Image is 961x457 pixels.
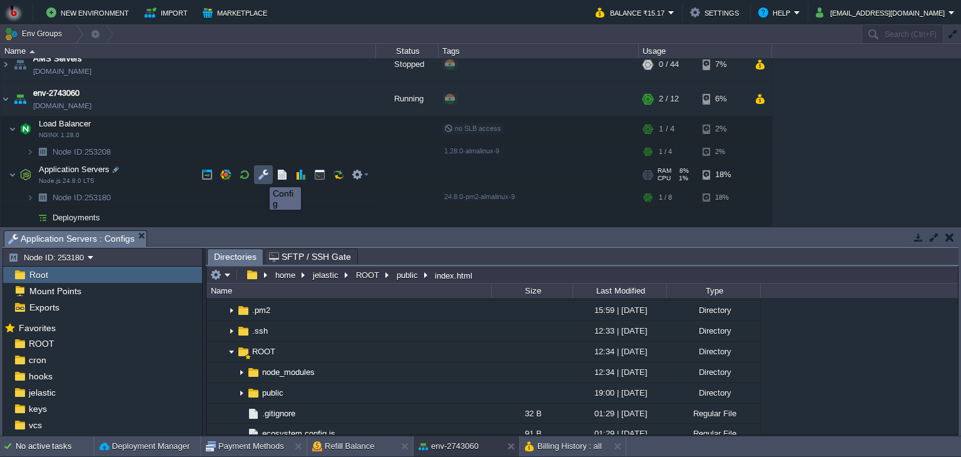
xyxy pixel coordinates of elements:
button: Payment Methods [206,440,284,453]
span: node_modules [260,367,317,377]
a: Favorites [16,323,58,333]
div: Config [273,188,298,208]
div: 2% [703,116,743,141]
a: jelastic [26,387,58,398]
button: jelastic [311,269,342,280]
span: Deployments [51,212,102,223]
img: AMDAwAAAACH5BAEAAAAALAAAAAABAAEAAAICRAEAOw== [236,363,247,383]
span: public [260,388,285,398]
div: 32 B [491,404,572,423]
img: AMDAwAAAACH5BAEAAAAALAAAAAABAAEAAAICRAEAOw== [236,384,247,403]
div: Name [208,284,491,298]
div: 0 / 44 [659,48,679,81]
a: .pm2 [250,305,272,316]
div: 2 / 12 [659,82,679,116]
span: 253208 [51,146,113,157]
span: hooks [26,371,54,382]
span: RAM [658,167,671,175]
button: env-2743060 [419,440,479,453]
span: 24.8.0-pm2-almalinux-9 [444,193,515,200]
img: AMDAwAAAACH5BAEAAAAALAAAAAABAAEAAAICRAEAOw== [9,116,16,141]
a: env-2743060 [33,87,79,100]
div: Tags [439,44,638,58]
a: ROOT [250,347,277,356]
span: 253180 [51,192,113,203]
button: Marketplace [203,5,271,20]
div: 12:34 | [DATE] [572,362,666,382]
a: .ssh [250,326,270,336]
span: Node.js 24.8.0 LTS [39,177,94,185]
div: 1 / 4 [659,142,672,162]
button: Import [145,5,191,20]
img: AMDAwAAAACH5BAEAAAAALAAAAAABAAEAAAICRAEAOw== [34,188,51,207]
span: 8% [676,167,689,175]
span: ROOT [26,338,56,349]
button: [EMAIL_ADDRESS][DOMAIN_NAME] [816,5,948,20]
div: Directory [666,362,760,382]
button: Settings [690,5,743,20]
div: 19:00 | [DATE] [572,383,666,403]
img: AMDAwAAAACH5BAEAAAAALAAAAAABAAEAAAICRAEAOw== [17,116,34,141]
img: AMDAwAAAACH5BAEAAAAALAAAAAABAAEAAAICRAEAOw== [34,208,51,227]
img: AMDAwAAAACH5BAEAAAAALAAAAAABAAEAAAICRAEAOw== [226,342,236,362]
a: .gitignore [260,408,297,419]
div: Last Modified [574,284,666,298]
div: 18% [703,188,743,207]
img: AMDAwAAAACH5BAEAAAAALAAAAAABAAEAAAICRAEAOw== [236,424,247,443]
span: no SLB access [444,125,501,132]
div: Stopped [376,48,439,81]
div: Directory [666,342,760,361]
span: CPU [658,175,671,182]
img: AMDAwAAAACH5BAEAAAAALAAAAAABAAEAAAICRAEAOw== [29,50,35,53]
img: AMDAwAAAACH5BAEAAAAALAAAAAABAAEAAAICRAEAOw== [26,208,34,227]
div: 15:59 | [DATE] [572,300,666,320]
button: Node ID: 253180 [8,252,88,263]
div: Size [492,284,572,298]
a: Node ID:253180 [51,192,113,203]
span: Favorites [16,322,58,334]
img: AMDAwAAAACH5BAEAAAAALAAAAAABAAEAAAICRAEAOw== [236,304,250,317]
div: 1 / 8 [659,188,672,207]
span: Application Servers [38,164,111,175]
a: Exports [27,302,61,313]
a: Node ID:253208 [51,146,113,157]
div: 12:34 | [DATE] [572,342,666,361]
a: AMS Servers [33,53,82,65]
div: 12:33 | [DATE] [572,321,666,341]
img: AMDAwAAAACH5BAEAAAAALAAAAAABAAEAAAICRAEAOw== [247,366,260,379]
div: Directory [666,321,760,341]
div: Directory [666,383,760,403]
span: Node ID: [53,193,84,202]
div: 6% [703,82,743,116]
img: AMDAwAAAACH5BAEAAAAALAAAAAABAAEAAAICRAEAOw== [11,82,29,116]
img: Bitss Techniques [4,3,23,22]
img: AMDAwAAAACH5BAEAAAAALAAAAAABAAEAAAICRAEAOw== [247,427,260,441]
div: 2% [703,142,743,162]
button: Help [758,5,794,20]
button: Balance ₹15.17 [596,5,668,20]
a: keys [26,403,49,414]
span: 1.28.0-almalinux-9 [444,147,499,155]
a: Application ServersNode.js 24.8.0 LTS [38,165,111,174]
div: Directory [666,300,760,320]
div: Regular File [666,404,760,423]
img: AMDAwAAAACH5BAEAAAAALAAAAAABAAEAAAICRAEAOw== [17,162,34,187]
span: Directories [214,249,257,265]
a: Root [27,269,50,280]
div: Running [376,82,439,116]
div: index.html [432,270,472,280]
span: NGINX 1.28.0 [39,131,79,139]
div: 01:29 | [DATE] [572,404,666,423]
span: cron [26,354,48,366]
a: ecosystem.config.js [260,428,337,439]
span: 1% [676,175,688,182]
img: AMDAwAAAACH5BAEAAAAALAAAAAABAAEAAAICRAEAOw== [236,345,250,359]
div: Status [377,44,438,58]
button: public [395,269,421,280]
span: SFTP / SSH Gate [269,249,351,264]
